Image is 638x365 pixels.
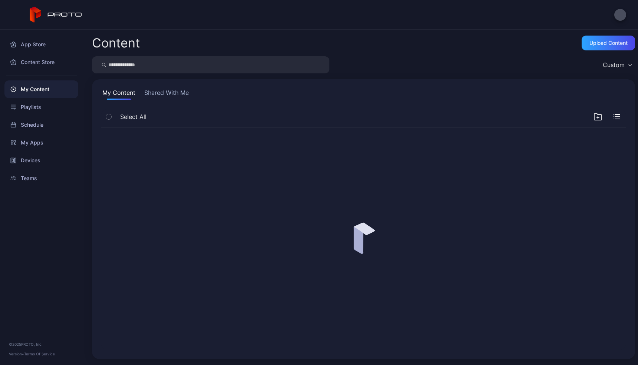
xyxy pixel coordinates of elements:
[582,36,635,50] button: Upload Content
[599,56,635,73] button: Custom
[4,152,78,169] a: Devices
[4,80,78,98] a: My Content
[143,88,190,100] button: Shared With Me
[101,88,137,100] button: My Content
[4,98,78,116] a: Playlists
[4,134,78,152] a: My Apps
[603,61,625,69] div: Custom
[589,40,628,46] div: Upload Content
[9,352,24,356] span: Version •
[4,53,78,71] a: Content Store
[4,169,78,187] a: Teams
[4,36,78,53] a: App Store
[24,352,55,356] a: Terms Of Service
[92,37,140,49] div: Content
[4,116,78,134] a: Schedule
[9,341,74,347] div: © 2025 PROTO, Inc.
[120,112,147,121] span: Select All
